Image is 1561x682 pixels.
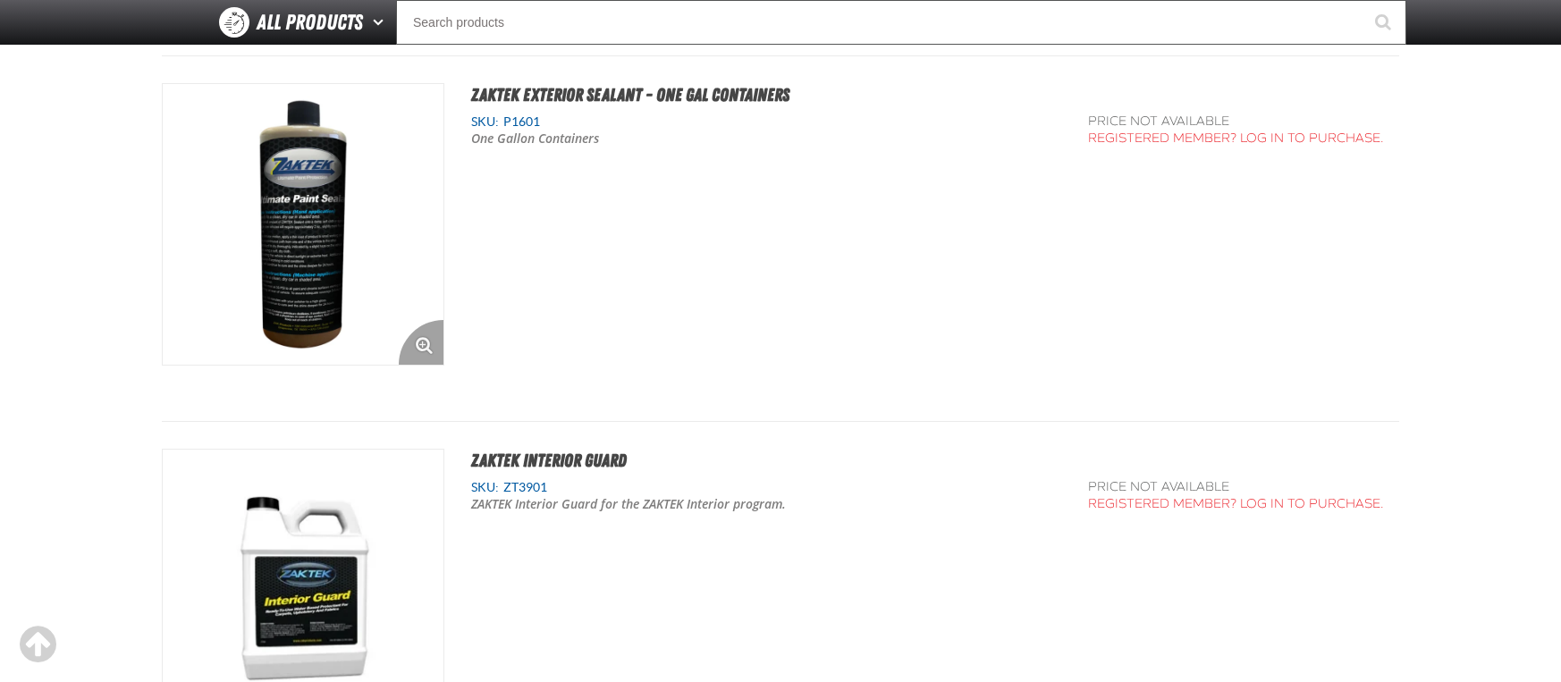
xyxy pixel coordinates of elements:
a: Registered Member? Log In to purchase. [1088,131,1384,146]
img: ZAKTEK Exterior Sealant - One Gal Containers [163,84,443,365]
span: P1601 [499,114,540,129]
span: ZT3901 [499,480,547,494]
a: Registered Member? Log In to purchase. [1088,496,1384,511]
a: ZAKTEK Interior Guard [471,450,627,471]
p: ZAKTEK Interior Guard for the ZAKTEK Interior program. [471,496,825,513]
button: Enlarge Product Image. Opens a popup [399,320,443,365]
div: Scroll to the top [18,625,57,664]
span: All Products [257,6,363,38]
p: One Gallon Containers [471,131,825,147]
div: Price not available [1088,479,1384,496]
a: ZAKTEK Exterior Sealant - One Gal Containers [471,84,789,105]
div: SKU: [471,114,1061,131]
div: Price not available [1088,114,1384,131]
: View Details of the ZAKTEK Exterior Sealant - One Gal Containers [163,84,443,365]
div: SKU: [471,479,1061,496]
